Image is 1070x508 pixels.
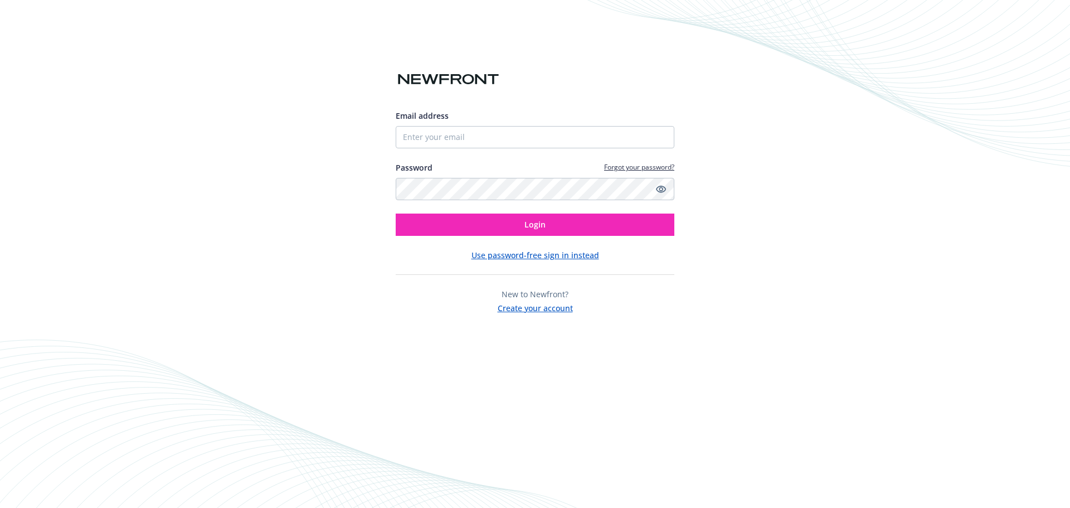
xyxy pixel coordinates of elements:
[396,178,674,200] input: Enter your password
[654,182,668,196] a: Show password
[604,162,674,172] a: Forgot your password?
[396,214,674,236] button: Login
[471,249,599,261] button: Use password-free sign in instead
[396,162,432,173] label: Password
[396,126,674,148] input: Enter your email
[498,300,573,314] button: Create your account
[524,219,546,230] span: Login
[396,110,449,121] span: Email address
[396,70,501,89] img: Newfront logo
[502,289,568,299] span: New to Newfront?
